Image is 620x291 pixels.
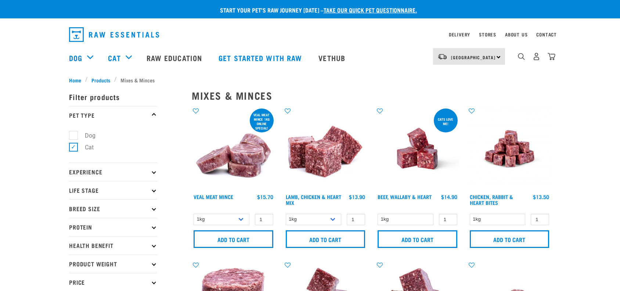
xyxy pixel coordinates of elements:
img: Raw Essentials Logo [69,27,159,42]
nav: dropdown navigation [63,24,557,45]
a: Dog [69,52,82,63]
input: 1 [439,214,457,225]
img: Raw Essentials 2024 July2572 Beef Wallaby Heart [376,107,459,191]
a: Home [69,76,85,84]
input: Add to cart [286,230,365,248]
div: $13.90 [349,194,365,200]
span: [GEOGRAPHIC_DATA] [451,56,495,58]
p: Experience [69,163,157,181]
a: Delivery [449,33,470,36]
img: home-icon@2x.png [548,53,555,60]
a: Cat [108,52,120,63]
p: Health Benefit [69,236,157,255]
a: Raw Education [139,43,211,72]
input: Add to cart [194,230,273,248]
input: 1 [255,214,273,225]
label: Cat [73,143,97,152]
input: 1 [531,214,549,225]
a: Contact [536,33,557,36]
div: Veal Meat mince 1kg online special! [250,109,274,134]
h2: Mixes & Minces [192,90,551,101]
div: $14.90 [441,194,457,200]
p: Pet Type [69,106,157,124]
input: 1 [347,214,365,225]
input: Add to cart [378,230,457,248]
a: Beef, Wallaby & Heart [378,195,432,198]
a: Vethub [311,43,354,72]
img: Chicken Rabbit Heart 1609 [468,107,551,191]
a: Get started with Raw [211,43,311,72]
p: Product Weight [69,255,157,273]
img: home-icon-1@2x.png [518,53,525,60]
a: Chicken, Rabbit & Heart Bites [470,195,513,204]
a: Lamb, Chicken & Heart Mix [286,195,341,204]
div: $15.70 [257,194,273,200]
label: Dog [73,131,98,140]
a: Veal Meat Mince [194,195,233,198]
a: take our quick pet questionnaire. [324,8,417,11]
nav: breadcrumbs [69,76,551,84]
div: Cats love me! [434,114,458,129]
div: $13.50 [533,194,549,200]
img: user.png [533,53,540,60]
img: 1124 Lamb Chicken Heart Mix 01 [284,107,367,191]
a: Products [88,76,114,84]
p: Life Stage [69,181,157,199]
span: Home [69,76,81,84]
p: Breed Size [69,199,157,218]
p: Protein [69,218,157,236]
a: About Us [505,33,527,36]
a: Stores [479,33,496,36]
span: Products [91,76,110,84]
img: 1160 Veal Meat Mince Medallions 01 [192,107,275,191]
input: Add to cart [470,230,549,248]
img: van-moving.png [437,53,447,60]
p: Filter products [69,88,157,106]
